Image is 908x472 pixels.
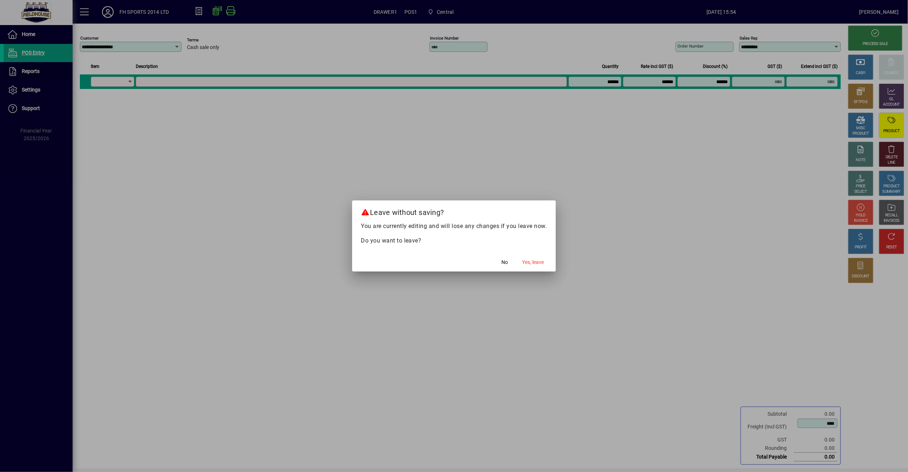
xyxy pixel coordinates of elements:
span: Yes, leave [522,259,544,266]
p: You are currently editing and will lose any changes if you leave now. [361,222,547,231]
p: Do you want to leave? [361,236,547,245]
button: Yes, leave [520,256,547,269]
h2: Leave without saving? [352,200,556,221]
span: No [502,259,508,266]
button: No [493,256,517,269]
